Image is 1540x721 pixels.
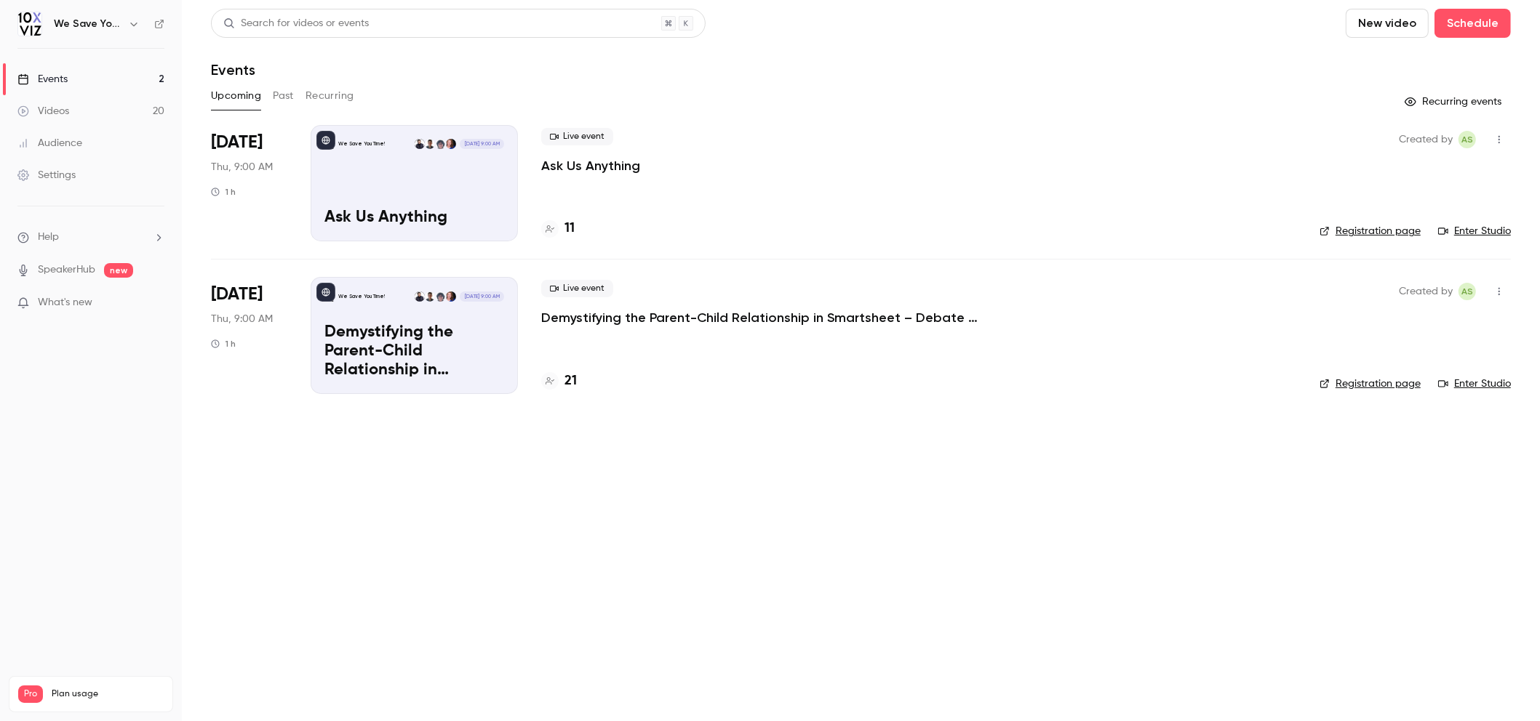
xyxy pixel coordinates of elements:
[38,230,59,245] span: Help
[211,283,263,306] span: [DATE]
[38,295,92,310] span: What's new
[1459,131,1476,148] span: Ashley Sage
[104,263,133,278] span: new
[211,312,273,326] span: Thu, 9:00 AM
[415,139,425,149] img: Dustin Wise
[460,139,503,149] span: [DATE] 9:00 AM
[211,61,255,78] h1: Events
[306,84,354,108] button: Recurring
[324,323,504,379] p: Demystifying the Parent-Child Relationship in Smartsheet – Debate at the Dinner Table
[541,128,613,145] span: Live event
[211,338,236,350] div: 1 h
[17,136,82,150] div: Audience
[311,277,518,393] a: Demystifying the Parent-Child Relationship in Smartsheet – Debate at the Dinner Table We Save You...
[18,12,41,36] img: We Save You Time!
[311,125,518,241] a: Ask Us AnythingWe Save You Time!Jennifer JonesDansong WangAyelet WeinerDustin Wise[DATE] 9:00 AMA...
[541,371,577,391] a: 21
[435,139,445,149] img: Dansong Wang
[1320,376,1421,391] a: Registration page
[1346,9,1429,38] button: New video
[1320,224,1421,238] a: Registration page
[1438,376,1511,391] a: Enter Studio
[435,291,445,302] img: Dansong Wang
[1438,224,1511,238] a: Enter Studio
[541,219,575,238] a: 11
[446,291,456,302] img: Jennifer Jones
[211,186,236,198] div: 1 h
[1399,131,1453,148] span: Created by
[211,131,263,154] span: [DATE]
[17,168,76,182] div: Settings
[324,209,504,227] p: Ask Us Anything
[541,157,640,174] a: Ask Us Anything
[211,160,273,174] span: Thu, 9:00 AM
[415,291,425,302] img: Dustin Wise
[1398,90,1511,113] button: Recurring events
[460,291,503,302] span: [DATE] 9:00 AM
[425,139,435,149] img: Ayelet Weiner
[223,16,369,31] div: Search for videos or events
[17,104,69,118] div: Videos
[147,297,164,310] iframe: Noticeable Trigger
[446,139,456,149] img: Jennifer Jones
[338,140,385,148] p: We Save You Time!
[18,685,43,703] span: Pro
[541,280,613,297] span: Live event
[211,125,287,241] div: Aug 21 Thu, 9:00 AM (America/Denver)
[1399,283,1453,300] span: Created by
[273,84,294,108] button: Past
[211,277,287,393] div: Sep 4 Thu, 9:00 AM (America/Denver)
[564,219,575,238] h4: 11
[54,17,122,31] h6: We Save You Time!
[211,84,261,108] button: Upcoming
[52,688,164,700] span: Plan usage
[1459,283,1476,300] span: Ashley Sage
[17,72,68,86] div: Events
[541,309,978,326] a: Demystifying the Parent-Child Relationship in Smartsheet – Debate at the Dinner Table
[1461,131,1473,148] span: AS
[17,230,164,245] li: help-dropdown-opener
[338,293,385,300] p: We Save You Time!
[38,262,95,278] a: SpeakerHub
[1435,9,1511,38] button: Schedule
[425,291,435,302] img: Ayelet Weiner
[1461,283,1473,300] span: AS
[564,371,577,391] h4: 21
